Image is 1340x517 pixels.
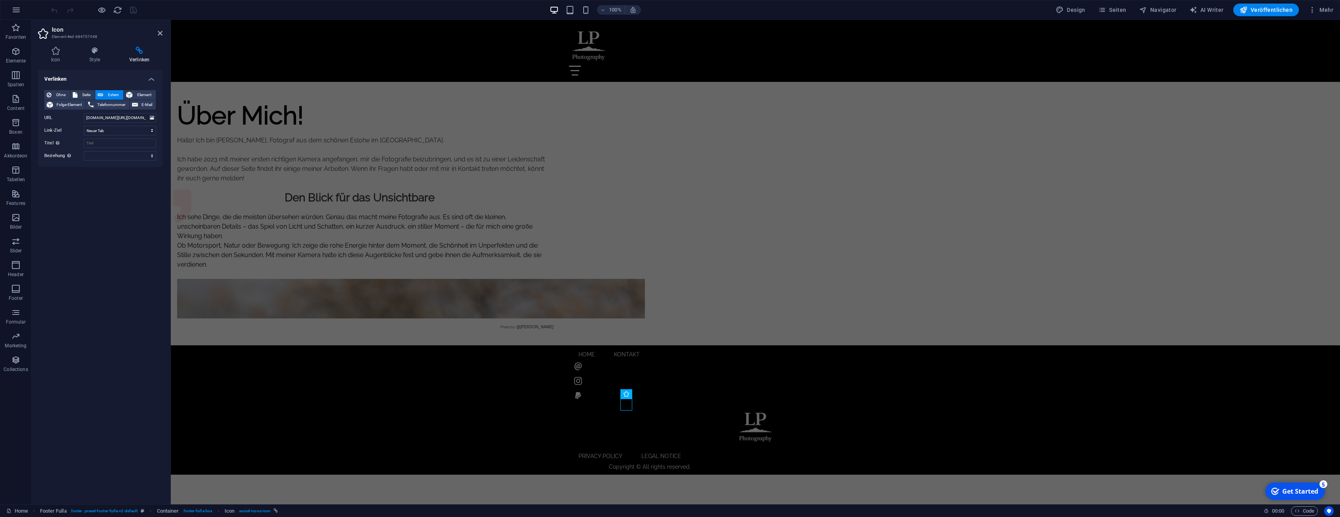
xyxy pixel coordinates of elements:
nav: breadcrumb [40,506,278,516]
label: URL [44,113,84,123]
div: Hallo! Ich bin [PERSON_NAME], Fotograf aus dem schönen Eslohe im [GEOGRAPHIC_DATA]. [6,116,380,163]
p: Favoriten [6,34,26,40]
h6: Session-Zeit [1264,506,1285,516]
h3: Element #ed-684757048 [52,33,147,40]
i: Element ist verlinkt [274,509,278,513]
p: Collections [4,366,28,373]
span: Folge-Element [55,100,83,110]
p: Formular [6,319,26,325]
button: Seiten [1095,4,1130,16]
p: Content [7,105,25,112]
h2: Icon [52,26,163,33]
span: Klick zum Auswählen. Doppelklick zum Bearbeiten [157,506,179,516]
button: Navigator [1136,4,1180,16]
button: Seite [70,90,95,100]
button: Element [124,90,156,100]
button: AI Writer [1186,4,1227,16]
span: AI Writer [1189,6,1224,14]
i: Seite neu laden [113,6,122,15]
p: Header [8,271,24,278]
button: E-Mail [130,100,156,110]
h4: Verlinken [38,70,163,84]
button: Design [1053,4,1089,16]
span: : [1278,508,1279,514]
i: Bei Größenänderung Zoomstufe automatisch an das gewählte Gerät anpassen. [629,6,637,13]
span: Element [135,90,153,100]
span: 00 00 [1272,506,1284,516]
span: Navigator [1139,6,1177,14]
span: Klick zum Auswählen. Doppelklick zum Bearbeiten [40,506,67,516]
button: Ohne [44,90,70,100]
button: Veröffentlichen [1233,4,1299,16]
span: Klick zum Auswählen. Doppelklick zum Bearbeiten [225,506,234,516]
span: Veröffentlichen [1240,6,1293,14]
span: Telefonnummer [96,100,127,110]
i: Dieses Element ist ein anpassbares Preset [141,509,144,513]
p: Boxen [9,129,23,135]
button: Klicke hier, um den Vorschau-Modus zu verlassen [97,5,106,15]
button: 100% [597,5,625,15]
button: reload [113,5,122,15]
p: Slider [10,248,22,254]
div: Get Started 5 items remaining, 0% complete [4,3,64,21]
p: Marketing [5,343,26,349]
span: E-Mail [140,100,153,110]
input: Titel [84,138,156,148]
button: Telefonnummer [86,100,129,110]
p: Tabellen [7,176,25,183]
input: URL... [84,113,156,123]
span: Seite [80,90,93,100]
span: . footer .preset-footer-fulla-v2-default [70,506,138,516]
p: Elemente [6,58,26,64]
p: Footer [9,295,23,301]
div: 5 [59,1,66,9]
p: Features [6,200,25,206]
span: Extern [106,90,121,100]
a: Klick, um Auswahl aufzuheben. Doppelklick öffnet Seitenverwaltung [6,506,28,516]
label: Beziehung [44,151,84,161]
span: . footer-fulla-box [182,506,212,516]
span: Design [1056,6,1085,14]
button: Mehr [1305,4,1336,16]
p: Bilder [10,224,22,230]
span: Seiten [1098,6,1126,14]
p: Spalten [8,81,24,88]
span: Mehr [1308,6,1333,14]
h4: Style [76,47,116,63]
span: Code [1295,506,1314,516]
label: Titel [44,138,84,148]
button: Folge-Element [44,100,85,110]
span: Ohne [54,90,68,100]
h4: Verlinken [116,47,163,63]
span: . social-icons-icon [238,506,271,516]
button: Extern [95,90,123,100]
div: Get Started [21,8,57,16]
label: Link-Ziel [44,126,84,135]
button: Code [1291,506,1318,516]
button: Usercentrics [1324,506,1334,516]
p: Akkordeon [4,153,27,159]
h4: Icon [38,47,76,63]
h6: 100% [609,5,622,15]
